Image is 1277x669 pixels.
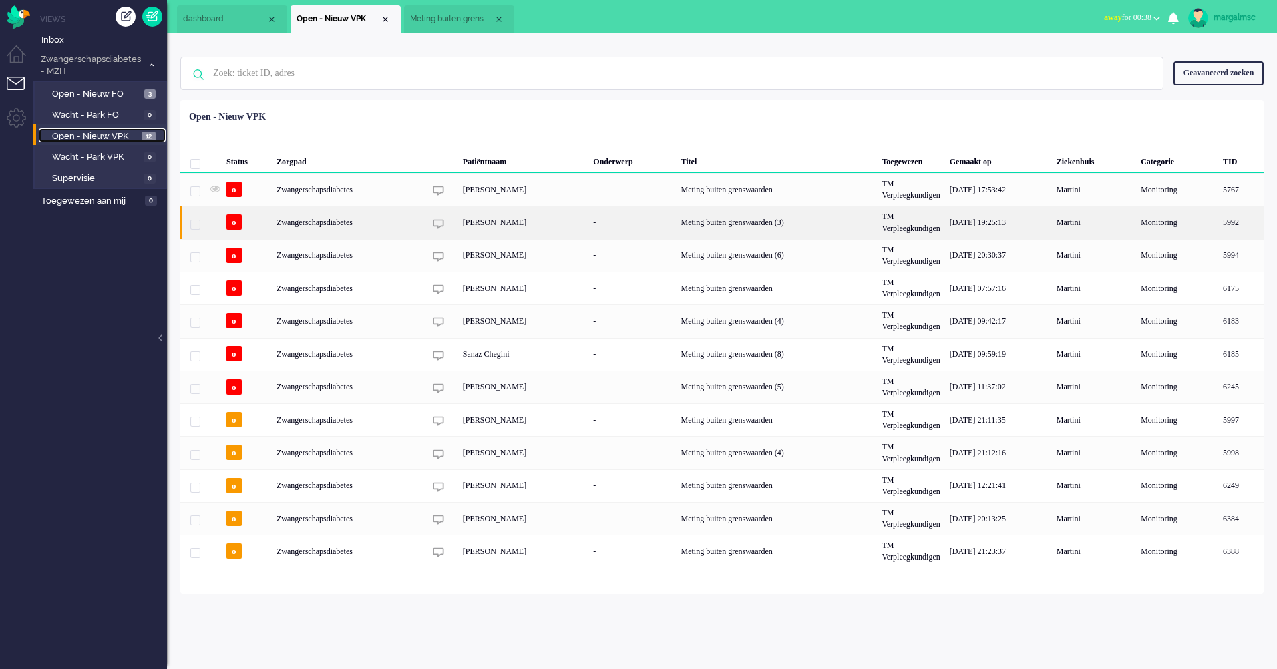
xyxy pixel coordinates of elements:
[945,535,1052,568] div: [DATE] 21:23:37
[222,146,272,173] div: Status
[458,338,589,371] div: Sanaz Chegini
[588,173,676,206] div: -
[676,502,877,535] div: Meting buiten grenswaarden
[180,239,1264,272] div: 5994
[433,251,444,262] img: ic_chat_grey.svg
[297,13,380,25] span: Open - Nieuw VPK
[7,9,30,19] a: Omnidesk
[676,535,877,568] div: Meting buiten grenswaarden
[458,304,589,337] div: [PERSON_NAME]
[226,313,242,328] span: o
[877,304,944,337] div: TM Verpleegkundigen
[1052,403,1136,436] div: Martini
[226,412,242,427] span: o
[1052,436,1136,469] div: Martini
[1136,469,1218,502] div: Monitoring
[226,214,242,230] span: o
[1218,272,1264,304] div: 6175
[380,14,391,25] div: Close tab
[458,371,589,403] div: [PERSON_NAME]
[588,304,676,337] div: -
[458,403,589,436] div: [PERSON_NAME]
[458,436,589,469] div: [PERSON_NAME]
[588,403,676,436] div: -
[7,45,37,75] li: Dashboard menu
[1136,436,1218,469] div: Monitoring
[1185,8,1264,28] a: margalmsc
[291,5,401,33] li: View
[945,272,1052,304] div: [DATE] 07:57:16
[1218,436,1264,469] div: 5998
[433,316,444,328] img: ic_chat_grey.svg
[676,304,877,337] div: Meting buiten grenswaarden (4)
[1136,272,1218,304] div: Monitoring
[52,88,141,101] span: Open - Nieuw FO
[676,173,877,206] div: Meting buiten grenswaarden
[7,5,30,29] img: flow_omnibird.svg
[1136,502,1218,535] div: Monitoring
[272,272,425,304] div: Zwangerschapsdiabetes
[433,284,444,295] img: ic_chat_grey.svg
[52,151,140,164] span: Wacht - Park VPK
[272,502,425,535] div: Zwangerschapsdiabetes
[877,502,944,535] div: TM Verpleegkundigen
[1218,239,1264,272] div: 5994
[1052,338,1136,371] div: Martini
[877,146,944,173] div: Toegewezen
[1214,11,1264,24] div: margalmsc
[145,196,157,206] span: 0
[945,146,1052,173] div: Gemaakt op
[1218,502,1264,535] div: 6384
[945,502,1052,535] div: [DATE] 20:13:25
[1173,61,1264,85] div: Geavanceerd zoeken
[1218,469,1264,502] div: 6249
[588,436,676,469] div: -
[272,173,425,206] div: Zwangerschapsdiabetes
[1052,371,1136,403] div: Martini
[433,514,444,525] img: ic_chat_grey.svg
[945,403,1052,436] div: [DATE] 21:11:35
[433,383,444,394] img: ic_chat_grey.svg
[180,403,1264,436] div: 5997
[458,272,589,304] div: [PERSON_NAME]
[1104,13,1122,22] span: away
[588,206,676,238] div: -
[676,371,877,403] div: Meting buiten grenswaarden (5)
[226,478,242,493] span: o
[1096,4,1168,33] li: awayfor 00:38
[458,206,589,238] div: [PERSON_NAME]
[877,206,944,238] div: TM Verpleegkundigen
[1218,206,1264,238] div: 5992
[39,128,166,143] a: Open - Nieuw VPK 12
[1136,206,1218,238] div: Monitoring
[458,469,589,502] div: [PERSON_NAME]
[458,535,589,568] div: [PERSON_NAME]
[266,14,277,25] div: Close tab
[1218,535,1264,568] div: 6388
[433,547,444,558] img: ic_chat_grey.svg
[180,535,1264,568] div: 6388
[7,77,37,107] li: Tickets menu
[676,272,877,304] div: Meting buiten grenswaarden
[226,379,242,395] span: o
[1136,173,1218,206] div: Monitoring
[226,543,242,559] span: o
[433,185,444,196] img: ic_chat_grey.svg
[1052,206,1136,238] div: Martini
[180,469,1264,502] div: 6249
[433,218,444,230] img: ic_chat_grey.svg
[203,57,1145,89] input: Zoek: ticket ID, adres
[39,53,142,78] span: Zwangerschapsdiabetes - MZH
[494,14,504,25] div: Close tab
[180,272,1264,304] div: 6175
[272,338,425,371] div: Zwangerschapsdiabetes
[180,206,1264,238] div: 5992
[877,535,944,568] div: TM Verpleegkundigen
[945,239,1052,272] div: [DATE] 20:30:37
[676,436,877,469] div: Meting buiten grenswaarden (4)
[39,149,166,164] a: Wacht - Park VPK 0
[1052,469,1136,502] div: Martini
[1052,173,1136,206] div: Martini
[1052,502,1136,535] div: Martini
[410,13,494,25] span: Meting buiten grenswaarden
